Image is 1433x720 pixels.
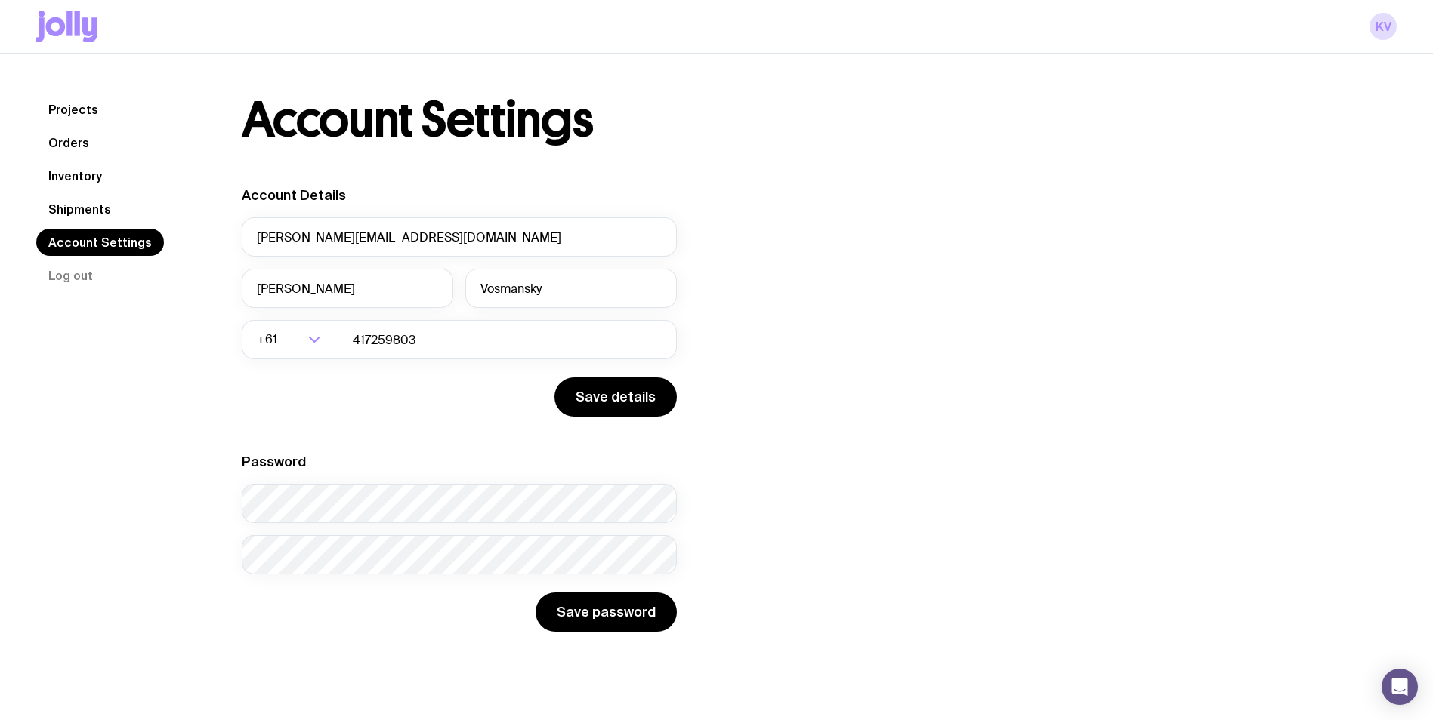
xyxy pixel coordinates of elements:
[242,320,338,359] div: Search for option
[1382,669,1418,705] div: Open Intercom Messenger
[36,162,114,189] a: Inventory
[242,96,593,144] h1: Account Settings
[242,269,453,308] input: First Name
[554,377,677,417] button: Save details
[36,229,164,256] a: Account Settings
[280,320,304,359] input: Search for option
[36,96,110,123] a: Projects
[242,217,677,257] input: your@email.com
[1370,13,1397,40] a: KV
[242,454,306,469] label: Password
[536,592,677,632] button: Save password
[257,320,280,359] span: +61
[36,262,105,289] button: Log out
[242,187,346,203] label: Account Details
[36,195,123,223] a: Shipments
[465,269,677,308] input: Last Name
[36,129,101,156] a: Orders
[338,320,677,359] input: 0400123456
